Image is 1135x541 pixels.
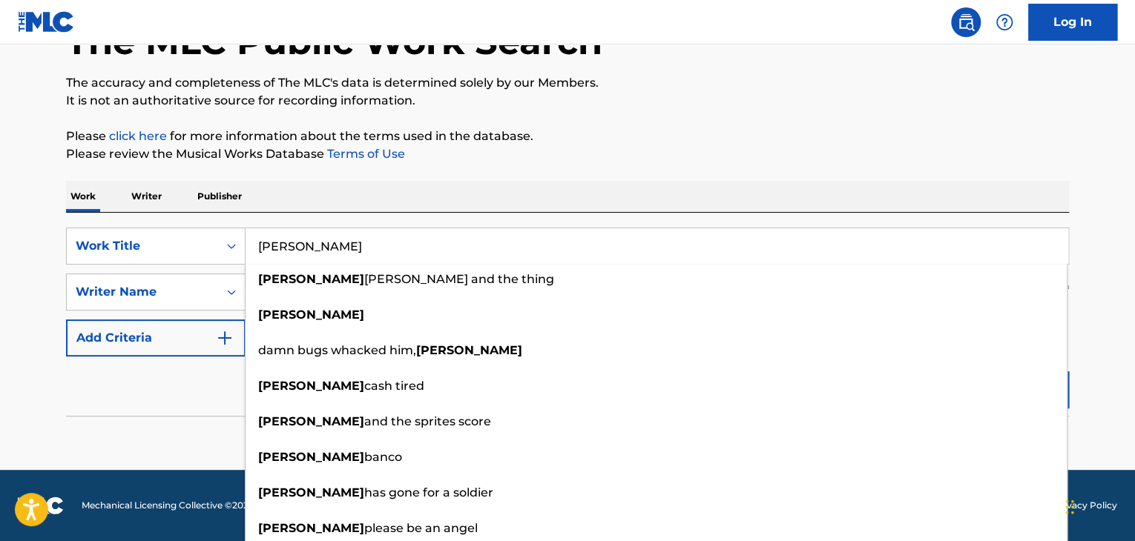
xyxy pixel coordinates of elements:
div: Work Title [76,237,209,255]
span: and the sprites score [364,414,491,428]
span: has gone for a soldier [364,485,493,499]
p: The accuracy and completeness of The MLC's data is determined solely by our Members. [66,74,1069,92]
a: click here [109,129,167,143]
strong: [PERSON_NAME] [258,272,364,286]
a: Terms of Use [324,147,405,161]
p: Writer [127,181,166,212]
div: Drag [1065,485,1074,529]
p: Please review the Musical Works Database [66,145,1069,163]
span: banco [364,450,402,464]
p: Please for more information about the terms used in the database. [66,127,1069,145]
iframe: Chat Widget [1061,470,1135,541]
p: Publisher [193,181,246,212]
span: Mechanical Licensing Collective © 2025 [82,499,254,512]
span: please be an angel [364,521,478,535]
a: Log In [1028,4,1117,41]
img: MLC Logo [18,11,75,33]
strong: [PERSON_NAME] [258,308,364,322]
form: Search Form [66,228,1069,416]
div: Writer Name [76,283,209,301]
a: Public Search [951,7,981,37]
strong: [PERSON_NAME] [258,485,364,499]
button: Add Criteria [66,319,246,356]
span: damn bugs whacked him, [258,343,416,357]
img: search [957,13,975,31]
p: It is not an authoritative source for recording information. [66,92,1069,110]
strong: [PERSON_NAME] [258,414,364,428]
strong: [PERSON_NAME] [416,343,522,357]
strong: [PERSON_NAME] [258,521,364,535]
span: cash tired [364,379,424,393]
img: 9d2ae6d4665cec9f34b9.svg [216,329,234,347]
span: [PERSON_NAME] and the thing [364,272,554,286]
strong: [PERSON_NAME] [258,450,364,464]
strong: [PERSON_NAME] [258,379,364,393]
div: Help [990,7,1019,37]
img: logo [18,497,64,514]
p: Work [66,181,100,212]
img: help [996,13,1013,31]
